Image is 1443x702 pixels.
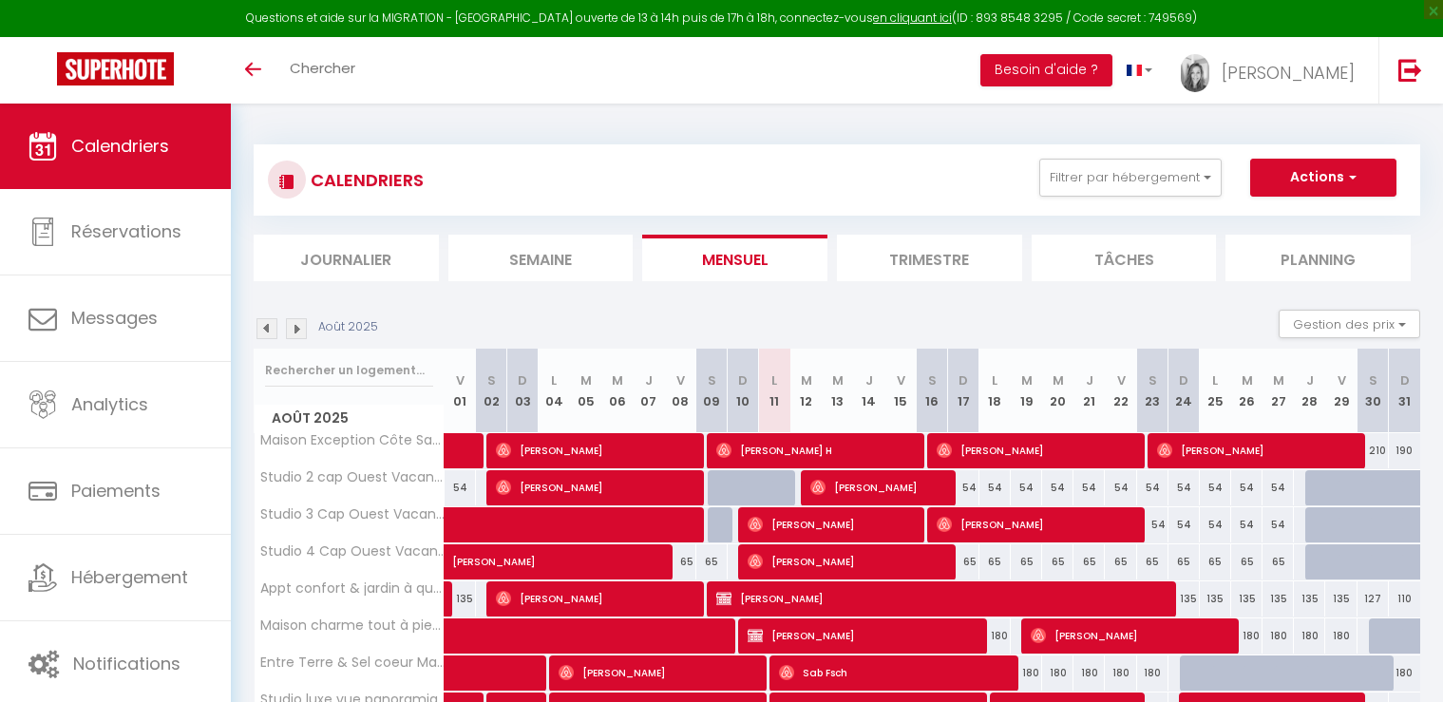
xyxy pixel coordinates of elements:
abbr: J [1086,371,1093,389]
button: Actions [1250,159,1396,197]
a: en cliquant ici [873,9,952,26]
div: 54 [1263,507,1294,542]
th: 15 [884,349,916,433]
th: 20 [1042,349,1073,433]
span: Chercher [290,58,355,78]
abbr: S [1369,371,1377,389]
span: [PERSON_NAME] [716,580,1166,617]
div: 210 [1358,433,1389,468]
div: 135 [1263,581,1294,617]
th: 23 [1137,349,1168,433]
div: 180 [1042,655,1073,691]
div: 190 [1389,433,1420,468]
div: 65 [1168,544,1200,579]
abbr: D [738,371,748,389]
span: [PERSON_NAME] [1222,61,1355,85]
abbr: M [612,371,623,389]
span: [PERSON_NAME] [748,506,915,542]
div: 180 [1294,618,1325,654]
abbr: M [832,371,844,389]
div: 65 [979,544,1011,579]
div: 135 [1231,581,1263,617]
div: 65 [1137,544,1168,579]
li: Mensuel [642,235,827,281]
div: 65 [1263,544,1294,579]
abbr: S [708,371,716,389]
div: 54 [1231,507,1263,542]
div: 65 [948,544,979,579]
button: Filtrer par hébergement [1039,159,1222,197]
div: 110 [1389,581,1420,617]
th: 18 [979,349,1011,433]
span: Réservations [71,219,181,243]
div: 54 [1137,507,1168,542]
th: 27 [1263,349,1294,433]
th: 03 [507,349,539,433]
span: Entre Terre & Sel coeur Maison Marais Salants [257,655,447,670]
div: 180 [1073,655,1105,691]
abbr: J [865,371,873,389]
span: [PERSON_NAME] [452,534,758,570]
th: 08 [664,349,695,433]
span: [PERSON_NAME] [937,432,1135,468]
div: 135 [1168,581,1200,617]
th: 25 [1200,349,1231,433]
span: [PERSON_NAME] [810,469,946,505]
abbr: V [897,371,905,389]
abbr: L [551,371,557,389]
span: Analytics [71,392,148,416]
span: [PERSON_NAME] H [716,432,915,468]
div: 180 [1263,618,1294,654]
p: Août 2025 [318,318,378,336]
abbr: M [801,371,812,389]
span: Août 2025 [255,405,444,432]
div: 54 [1231,470,1263,505]
div: 54 [948,470,979,505]
li: Planning [1225,235,1411,281]
span: Studio 4 Cap Ouest Vacances Pornichet [257,544,447,559]
div: 54 [1263,470,1294,505]
div: 180 [1137,655,1168,691]
input: Rechercher un logement... [265,353,433,388]
a: [PERSON_NAME] [445,544,476,580]
div: 135 [1294,581,1325,617]
abbr: L [992,371,997,389]
img: ... [1181,54,1209,92]
a: ... [PERSON_NAME] [1167,37,1378,104]
li: Semaine [448,235,634,281]
th: 16 [917,349,948,433]
div: 180 [979,618,1011,654]
th: 13 [822,349,853,433]
span: [PERSON_NAME] [1157,432,1356,468]
span: Studio 3 Cap Ouest Vacances Pornichet [257,507,447,522]
th: 12 [790,349,822,433]
li: Trimestre [837,235,1022,281]
abbr: S [487,371,496,389]
div: 54 [1011,470,1042,505]
th: 09 [696,349,728,433]
span: [PERSON_NAME] [496,580,694,617]
div: 127 [1358,581,1389,617]
span: Sab Fsch [779,655,1009,691]
div: 65 [1042,544,1073,579]
div: 65 [1073,544,1105,579]
span: [PERSON_NAME] [748,543,946,579]
span: Messages [71,306,158,330]
div: 65 [1231,544,1263,579]
abbr: M [1242,371,1253,389]
th: 17 [948,349,979,433]
span: Paiements [71,479,161,503]
li: Tâches [1032,235,1217,281]
abbr: M [580,371,592,389]
th: 02 [476,349,507,433]
th: 24 [1168,349,1200,433]
th: 05 [570,349,601,433]
div: 54 [1168,507,1200,542]
a: Chercher [275,37,370,104]
span: Hébergement [71,565,188,589]
abbr: V [456,371,465,389]
span: [PERSON_NAME] [496,432,694,468]
div: 135 [445,581,476,617]
div: 54 [445,470,476,505]
div: 180 [1011,655,1042,691]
